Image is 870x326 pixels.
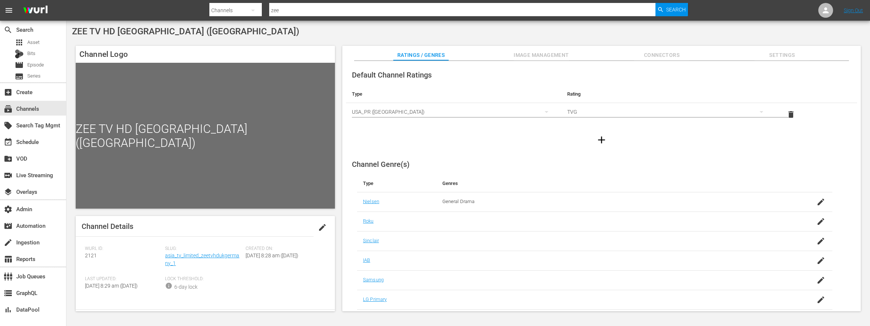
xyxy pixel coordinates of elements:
a: Sign Out [844,7,863,13]
span: Channels [4,104,13,113]
th: Rating [561,85,777,103]
span: 2121 [85,253,97,258]
div: 6-day lock [174,283,198,291]
span: Search [666,3,686,16]
th: Type [357,175,436,192]
a: Samsung [363,277,384,282]
h4: Channel Logo [76,46,335,63]
span: Connectors [634,51,689,60]
span: menu [4,6,13,15]
button: Search [655,3,688,16]
span: Search [4,25,13,34]
span: Create [4,88,13,97]
div: TVG [567,102,771,122]
th: Genres [436,175,780,192]
span: Asset [15,38,24,47]
span: DataPool [4,305,13,314]
span: Bits [27,50,35,57]
span: delete [787,110,795,119]
img: ans4CAIJ8jUAAAAAAAAAAAAAAAAAAAAAAAAgQb4GAAAAAAAAAAAAAAAAAAAAAAAAJMjXAAAAAAAAAAAAAAAAAAAAAAAAgAT5G... [18,2,53,19]
span: Live Streaming [4,171,13,180]
span: Series [15,72,24,81]
a: LG Primary [363,296,387,302]
span: Slug: [165,246,242,252]
a: Nielsen [363,199,379,204]
span: ZEE TV HD [GEOGRAPHIC_DATA] ([GEOGRAPHIC_DATA]) [72,26,299,37]
div: ZEE TV HD [GEOGRAPHIC_DATA] ([GEOGRAPHIC_DATA]) [76,63,335,209]
span: GraphQL [4,289,13,298]
a: IAB [363,257,370,263]
span: Ingestion [4,238,13,247]
a: Roku [363,218,374,224]
span: Reports [4,255,13,264]
span: Settings [754,51,810,60]
span: Episode [15,61,24,69]
span: Last Updated: [85,276,161,282]
span: [DATE] 8:28 am ([DATE]) [246,253,298,258]
a: asia_tv_limited_zeetvhdukgermany_1 [165,253,239,266]
span: Default Channel Ratings [352,71,432,79]
div: Bits [15,49,24,58]
span: Admin [4,205,13,214]
span: Automation [4,222,13,230]
button: edit [314,219,331,236]
span: Image Management [514,51,569,60]
th: Type [346,85,561,103]
table: simple table [346,85,857,126]
span: Ratings / Genres [393,51,449,60]
span: info [165,282,172,289]
div: USA_PR ([GEOGRAPHIC_DATA]) [352,102,555,122]
span: Schedule [4,138,13,147]
span: Overlays [4,188,13,196]
span: [DATE] 8:29 am ([DATE]) [85,283,138,289]
span: VOD [4,154,13,163]
span: Episode [27,61,44,69]
span: Asset [27,39,40,46]
span: Job Queues [4,272,13,281]
span: Search Tag Mgmt [4,121,13,130]
span: Channel Details [82,222,133,231]
span: Series [27,72,41,80]
span: Channel Genre(s) [352,160,410,169]
button: delete [782,106,800,123]
span: Created On: [246,246,322,252]
span: Lock Threshold: [165,276,242,282]
a: Sinclair [363,238,379,243]
span: edit [318,223,327,232]
span: Wurl ID: [85,246,161,252]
